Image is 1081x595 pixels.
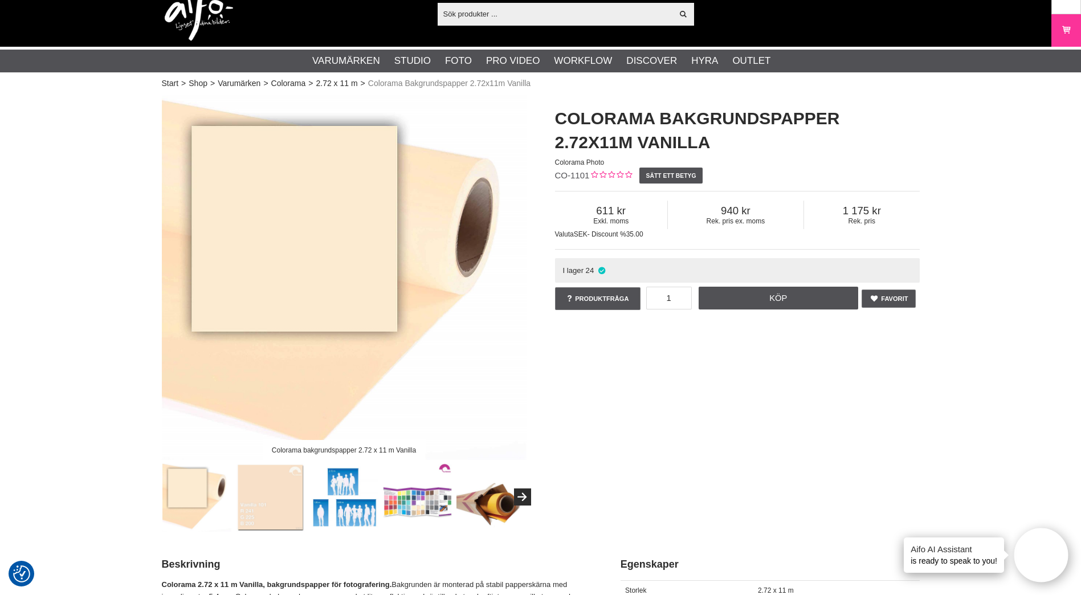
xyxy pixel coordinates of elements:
span: Rek. pris ex. moms [668,217,803,225]
span: > [361,78,365,89]
img: Supplied in robust packaging [456,463,525,532]
img: Stop the paper from freerolling with Colorama Background Paper Stop [309,463,378,532]
input: Sök produkter ... [438,5,673,22]
span: Storlek [625,586,646,594]
h4: Aifo AI Assistant [911,543,997,555]
span: Exkl. moms [555,217,667,225]
a: Discover [626,54,677,68]
div: Kundbetyg: 0 [589,170,632,182]
button: Samtyckesinställningar [13,564,30,584]
a: Köp [699,287,858,309]
span: > [210,78,215,89]
span: > [263,78,268,89]
h2: Egenskaper [621,557,920,572]
strong: Colorama 2.72 x 11 m Vanilla, bakgrundspapper för fotografering. [162,580,392,589]
span: 35.00 [626,230,643,238]
span: 940 [668,205,803,217]
span: 2.72 x 11 m [758,586,794,594]
span: Colorama Photo [555,158,605,166]
div: is ready to speak to you! [904,537,1004,573]
img: Colorama bakgrundspapper 2.72 x 11 m Vanilla [162,463,231,532]
a: Varumärken [312,54,380,68]
a: Foto [445,54,472,68]
a: Colorama [271,78,306,89]
span: SEK [574,230,588,238]
a: 2.72 x 11 m [316,78,357,89]
a: Sätt ett betyg [639,168,703,184]
span: - Discount % [588,230,626,238]
span: 1 175 [804,205,920,217]
img: Colorama bakgrundspapper 2.72 x 11 m Vanilla [162,95,527,460]
img: Vanilla 101 - Kalibrerad Monitor Adobe RGB 6500K [236,463,305,532]
a: Favorit [862,290,916,308]
a: Outlet [732,54,770,68]
img: Order the Colorama color chart to see the colors live [383,463,452,532]
span: > [181,78,186,89]
img: Revisit consent button [13,565,30,582]
div: Colorama bakgrundspapper 2.72 x 11 m Vanilla [262,440,426,460]
i: I lager [597,266,606,275]
a: Shop [189,78,207,89]
span: Rek. pris [804,217,920,225]
span: > [308,78,313,89]
span: 611 [555,205,667,217]
button: Next [514,488,531,506]
a: Workflow [554,54,612,68]
h1: Colorama Bakgrundspapper 2.72x11m Vanilla [555,107,920,154]
span: Colorama Bakgrundspapper 2.72x11m Vanilla [368,78,531,89]
h2: Beskrivning [162,557,592,572]
span: 24 [586,266,594,275]
span: Valuta [555,230,574,238]
a: Start [162,78,179,89]
a: Pro Video [486,54,540,68]
a: Hyra [691,54,718,68]
a: Varumärken [218,78,260,89]
a: Studio [394,54,431,68]
a: Produktfråga [555,287,641,310]
span: I lager [562,266,584,275]
span: CO-1101 [555,170,590,180]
